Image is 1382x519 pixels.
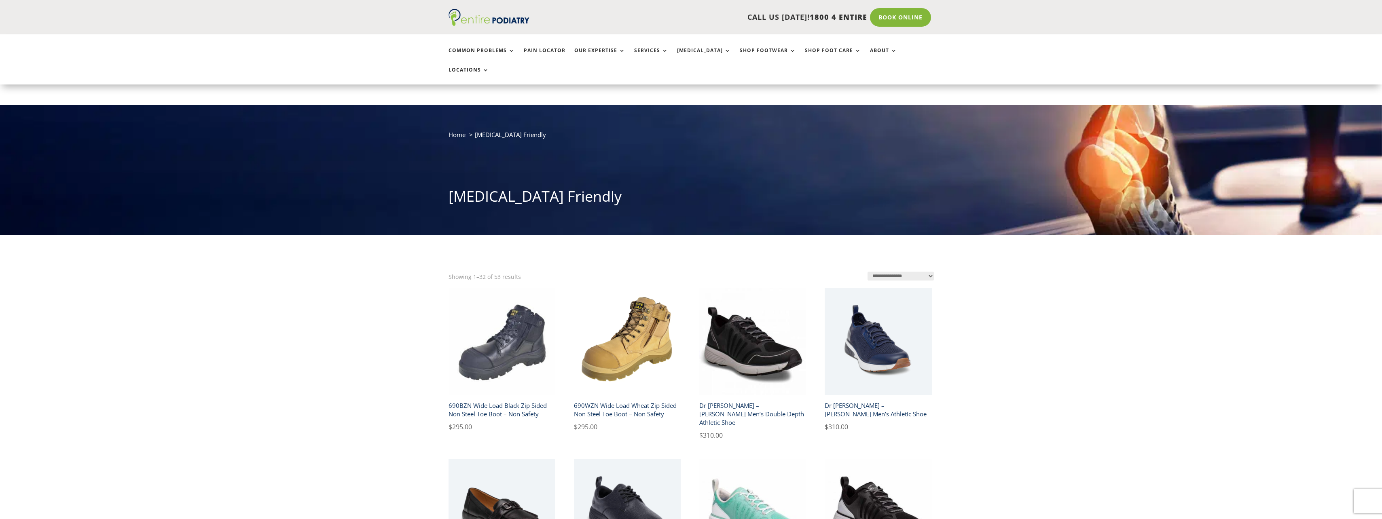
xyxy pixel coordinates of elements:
a: Services [634,48,668,65]
a: Home [449,131,466,139]
a: jack dr comfort blue mens casual athletic shoe entire podiatryDr [PERSON_NAME] – [PERSON_NAME] Me... [825,288,932,432]
img: wide load non steele toe boot black oil kip [449,288,556,395]
a: Shop Footwear [740,48,796,65]
h2: 690WZN Wide Load Wheat Zip Sided Non Steel Toe Boot – Non Safety [574,399,681,422]
nav: breadcrumb [449,129,934,146]
span: [MEDICAL_DATA] Friendly [475,131,546,139]
p: Showing 1–32 of 53 results [449,272,521,282]
span: $ [449,422,452,431]
p: CALL US [DATE]! [561,12,867,23]
a: [MEDICAL_DATA] [677,48,731,65]
img: jack dr comfort blue mens casual athletic shoe entire podiatry [825,288,932,395]
a: wide load non steele toe boot black oil kip690BZN Wide Load Black Zip Sided Non Steel Toe Boot – ... [449,288,556,432]
span: $ [699,431,703,440]
bdi: 295.00 [449,422,472,431]
a: Common Problems [449,48,515,65]
a: About [870,48,897,65]
bdi: 310.00 [699,431,723,440]
a: Shop Foot Care [805,48,861,65]
img: logo (1) [449,9,529,26]
h2: 690BZN Wide Load Black Zip Sided Non Steel Toe Boot – Non Safety [449,399,556,422]
a: Entire Podiatry [449,19,529,27]
a: Book Online [870,8,931,27]
bdi: 310.00 [825,422,848,431]
a: Pain Locator [524,48,565,65]
h2: Dr [PERSON_NAME] – [PERSON_NAME] Men’s Double Depth Athletic Shoe [699,399,806,430]
img: Wide Load non steele toe boot wheat nubuck [574,288,681,395]
a: dr comfort gordon x mens double depth athletic shoe blackDr [PERSON_NAME] – [PERSON_NAME] Men’s D... [699,288,806,441]
span: $ [825,422,828,431]
span: $ [574,422,578,431]
a: Locations [449,67,489,84]
span: 1800 4 ENTIRE [810,12,867,22]
select: Shop order [868,272,934,281]
bdi: 295.00 [574,422,597,431]
h2: Dr [PERSON_NAME] – [PERSON_NAME] Men’s Athletic Shoe [825,399,932,422]
h1: [MEDICAL_DATA] Friendly [449,186,934,211]
img: dr comfort gordon x mens double depth athletic shoe black [699,288,806,395]
a: Wide Load non steele toe boot wheat nubuck690WZN Wide Load Wheat Zip Sided Non Steel Toe Boot – N... [574,288,681,432]
a: Our Expertise [574,48,625,65]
